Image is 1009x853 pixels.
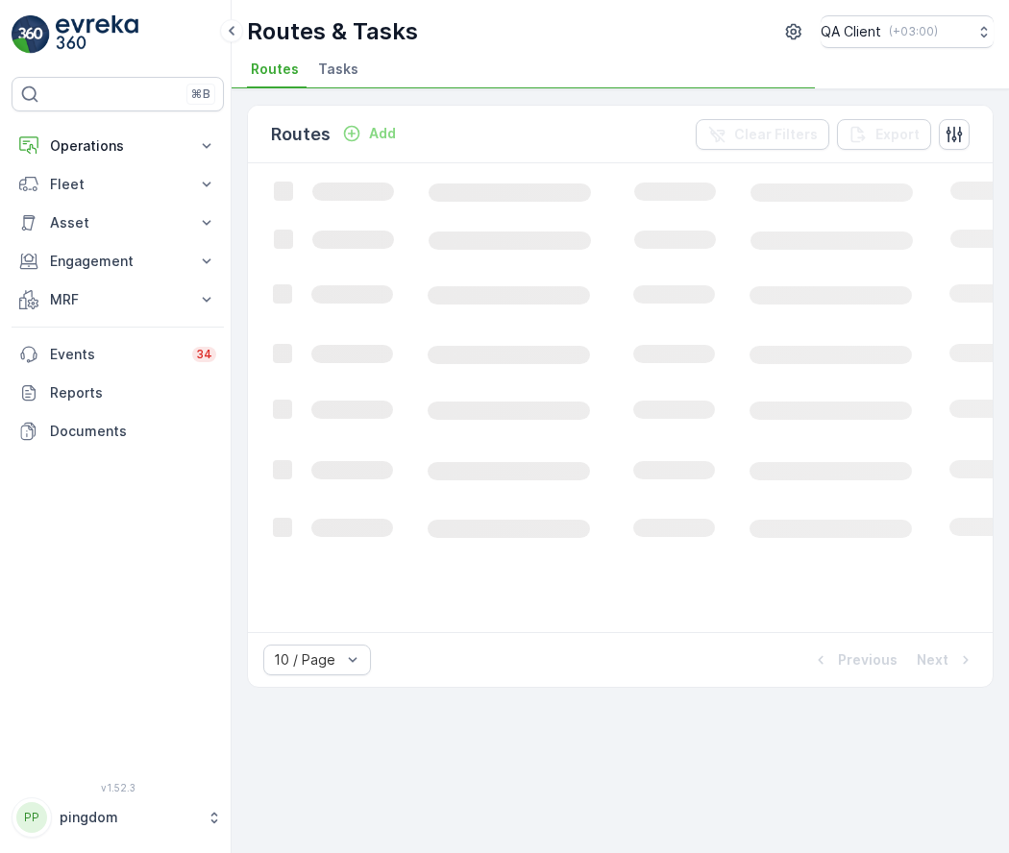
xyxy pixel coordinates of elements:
button: Next [915,648,977,671]
button: Operations [12,127,224,165]
p: pingdom [60,808,197,827]
p: MRF [50,290,185,309]
span: v 1.52.3 [12,782,224,793]
button: MRF [12,280,224,319]
button: Engagement [12,242,224,280]
button: PPpingdom [12,797,224,838]
a: Reports [12,374,224,412]
p: ⌘B [191,86,210,102]
p: Previous [838,650,898,670]
p: Export [875,125,920,144]
button: Asset [12,204,224,242]
p: QA Client [821,22,881,41]
p: ( +03:00 ) [889,24,938,39]
p: Routes & Tasks [247,16,418,47]
a: Documents [12,412,224,451]
p: Fleet [50,175,185,194]
p: Next [917,650,948,670]
button: Fleet [12,165,224,204]
p: 34 [196,347,212,362]
p: Reports [50,383,216,402]
img: logo [12,15,50,54]
a: Events34 [12,335,224,374]
p: Routes [271,121,331,148]
p: Operations [50,136,185,156]
button: Export [837,119,931,150]
p: Documents [50,422,216,441]
button: QA Client(+03:00) [821,15,994,48]
div: PP [16,802,47,833]
button: Clear Filters [696,119,829,150]
button: Add [334,122,404,145]
img: logo_light-DOdMpM7g.png [56,15,138,54]
p: Clear Filters [734,125,818,144]
p: Asset [50,213,185,232]
p: Engagement [50,252,185,271]
p: Add [369,124,396,143]
span: Tasks [318,60,358,79]
p: Events [50,345,181,364]
span: Routes [251,60,299,79]
button: Previous [809,648,899,671]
